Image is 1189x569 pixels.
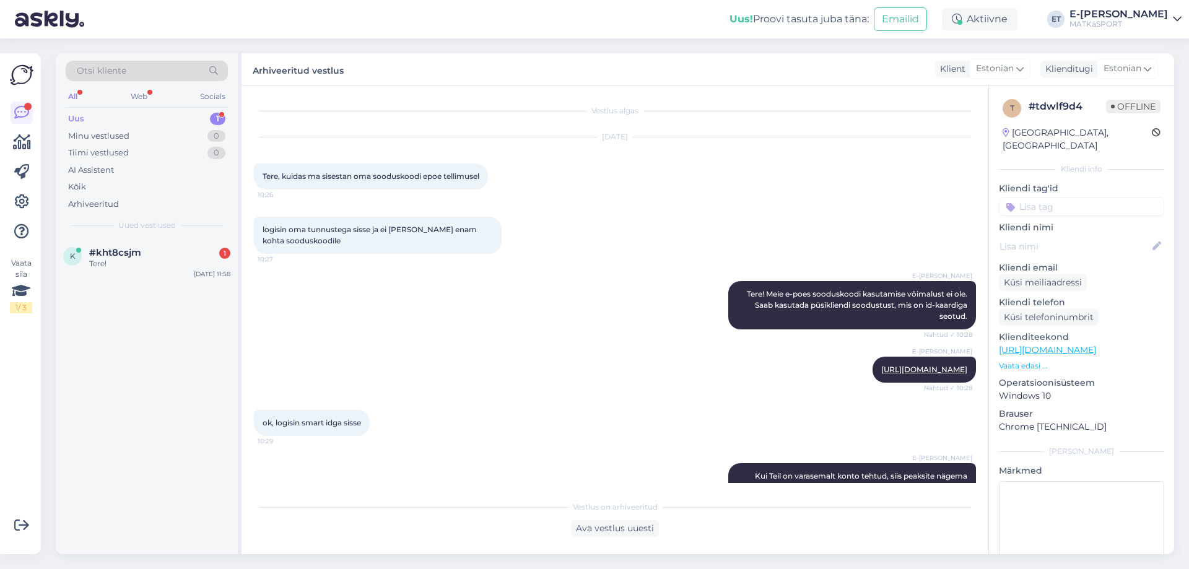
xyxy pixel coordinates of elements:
p: Kliendi email [999,261,1164,274]
div: Ava vestlus uuesti [571,520,659,537]
div: [GEOGRAPHIC_DATA], [GEOGRAPHIC_DATA] [1003,126,1152,152]
span: Estonian [976,62,1014,76]
input: Lisa tag [999,198,1164,216]
div: All [66,89,80,105]
div: Tere! [89,258,230,269]
div: E-[PERSON_NAME] [1069,9,1168,19]
div: Tiimi vestlused [68,147,129,159]
a: [URL][DOMAIN_NAME] [999,344,1096,355]
p: Märkmed [999,464,1164,477]
span: Vestlus on arhiveeritud [573,502,658,513]
div: Arhiveeritud [68,198,119,211]
div: Küsi meiliaadressi [999,274,1087,291]
span: ok, logisin smart idga sisse [263,418,361,427]
div: Klienditugi [1040,63,1093,76]
p: Chrome [TECHNICAL_ID] [999,420,1164,433]
span: Uued vestlused [118,220,176,231]
span: E-[PERSON_NAME] [912,453,972,463]
div: Proovi tasuta juba täna: [730,12,869,27]
span: Nähtud ✓ 10:28 [924,330,972,339]
b: Uus! [730,13,753,25]
span: Tere, kuidas ma sisestan oma sooduskoodi epoe tellimusel [263,172,479,181]
div: Klient [935,63,965,76]
div: # tdwlf9d4 [1029,99,1106,114]
div: [PERSON_NAME] [999,446,1164,457]
a: [URL][DOMAIN_NAME] [881,365,967,374]
div: 0 [207,147,225,159]
div: AI Assistent [68,164,114,176]
span: E-[PERSON_NAME] [912,347,972,356]
span: Estonian [1104,62,1141,76]
label: Arhiveeritud vestlus [253,61,344,77]
a: E-[PERSON_NAME]MATKaSPORT [1069,9,1182,29]
input: Lisa nimi [1000,240,1150,253]
span: Offline [1106,100,1161,113]
p: Kliendi tag'id [999,182,1164,195]
span: #kht8csjm [89,247,141,258]
span: 10:26 [258,190,304,199]
div: Vestlus algas [254,105,976,116]
div: Aktiivne [942,8,1017,30]
div: Vaata siia [10,258,32,313]
div: Uus [68,113,84,125]
p: Brauser [999,407,1164,420]
p: Windows 10 [999,389,1164,402]
div: ET [1047,11,1065,28]
div: Socials [198,89,228,105]
span: k [70,251,76,261]
p: Kliendi nimi [999,221,1164,234]
span: Tere! Meie e-poes sooduskoodi kasutamise võimalust ei ole. Saab kasutada püsikliendi soodustust, ... [747,289,969,321]
img: Askly Logo [10,63,33,87]
p: Kliendi telefon [999,296,1164,309]
div: [DATE] [254,131,976,142]
span: Kui Teil on varasemalt konto tehtud, siis peaksite nägema oma soodustuse taset. Kui Te pole eelne... [742,471,969,525]
div: 1 [210,113,225,125]
div: Kõik [68,181,86,193]
span: Nähtud ✓ 10:28 [924,383,972,393]
div: Küsi telefoninumbrit [999,309,1099,326]
div: MATKaSPORT [1069,19,1168,29]
span: E-[PERSON_NAME] [912,271,972,280]
div: 0 [207,130,225,142]
div: Web [128,89,150,105]
span: 10:27 [258,254,304,264]
p: Vaata edasi ... [999,360,1164,371]
p: Operatsioonisüsteem [999,376,1164,389]
button: Emailid [874,7,927,31]
span: 10:29 [258,437,304,446]
span: Otsi kliente [77,64,126,77]
span: logisin oma tunnustega sisse ja ei [PERSON_NAME] enam kohta sooduskoodile [263,225,479,245]
p: Klienditeekond [999,331,1164,344]
span: t [1010,103,1014,113]
div: [DATE] 11:58 [194,269,230,279]
div: Kliendi info [999,163,1164,175]
div: 1 / 3 [10,302,32,313]
div: Minu vestlused [68,130,129,142]
div: 1 [219,248,230,259]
